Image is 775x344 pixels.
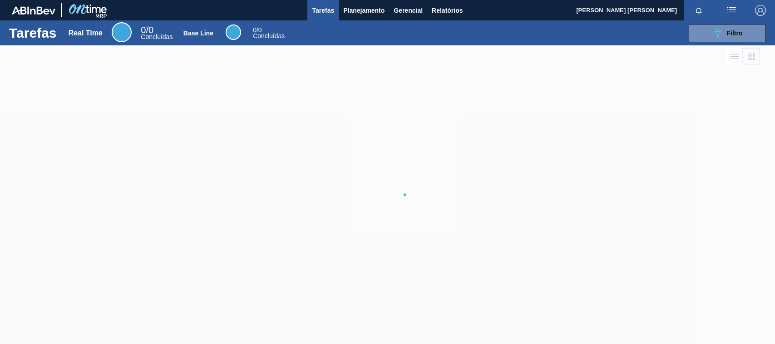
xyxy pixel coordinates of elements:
span: / 0 [253,26,262,34]
div: Base Line [253,27,285,39]
span: / 0 [141,25,153,35]
span: Tarefas [312,5,334,16]
img: Logout [755,5,766,16]
div: Base Line [183,29,213,37]
div: Real Time [112,22,132,42]
h1: Tarefas [9,28,57,38]
img: userActions [726,5,737,16]
button: Notificações [684,4,713,17]
div: Real Time [141,26,173,40]
div: Base Line [226,25,241,40]
span: Filtro [727,29,743,37]
img: TNhmsLtSVTkK8tSr43FrP2fwEKptu5GPRR3wAAAABJRU5ErkJggg== [12,6,55,15]
div: Real Time [69,29,103,37]
span: 0 [253,26,257,34]
span: Planejamento [343,5,385,16]
span: Concluídas [253,32,285,39]
span: Relatórios [432,5,463,16]
span: 0 [141,25,146,35]
span: Concluídas [141,33,173,40]
span: Gerencial [394,5,423,16]
button: Filtro [689,24,766,42]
